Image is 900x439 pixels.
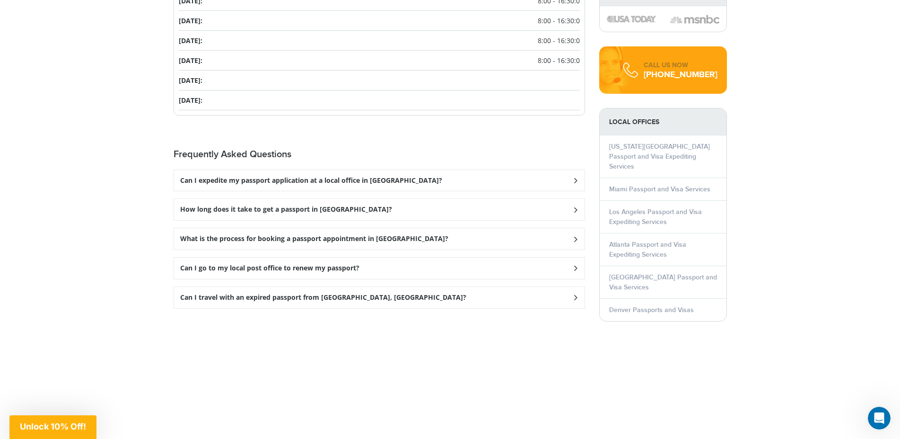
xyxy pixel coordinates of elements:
h3: Can I travel with an expired passport from [GEOGRAPHIC_DATA], [GEOGRAPHIC_DATA]? [180,294,466,302]
h3: How long does it take to get a passport in [GEOGRAPHIC_DATA]? [180,206,392,214]
span: 8:00 - 16:30:0 [538,36,580,45]
li: [DATE]: [179,11,580,31]
h2: Frequently Asked Questions [174,149,585,160]
span: 8:00 - 16:30:0 [538,16,580,26]
a: Los Angeles Passport and Visa Expediting Services [609,208,702,226]
a: [GEOGRAPHIC_DATA] Passport and Visa Services [609,273,717,291]
h3: What is the process for booking a passport appointment in [GEOGRAPHIC_DATA]? [180,235,448,243]
li: [DATE]: [179,31,580,51]
h3: Can I expedite my passport application at a local office in [GEOGRAPHIC_DATA]? [180,177,442,185]
li: [DATE]: [179,51,580,71]
div: [PHONE_NUMBER] [644,70,717,80]
a: Miami Passport and Visa Services [609,185,710,193]
iframe: Intercom live chat [868,407,891,430]
div: CALL US NOW [644,61,717,70]
li: [DATE]: [179,90,580,110]
span: 8:00 - 16:30:0 [538,55,580,65]
span: Unlock 10% Off! [20,421,86,431]
h3: Can I go to my local post office to renew my passport? [180,264,359,272]
a: Denver Passports and Visas [609,306,694,314]
strong: LOCAL OFFICES [600,108,726,135]
iframe: fb:comments Facebook Social Plugin [174,316,278,416]
img: image description [670,14,719,25]
a: Atlanta Passport and Visa Expediting Services [609,241,686,259]
img: image description [607,16,656,22]
li: [DATE]: [179,71,580,90]
div: Unlock 10% Off! [9,415,96,439]
a: [US_STATE][GEOGRAPHIC_DATA] Passport and Visa Expediting Services [609,143,710,170]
